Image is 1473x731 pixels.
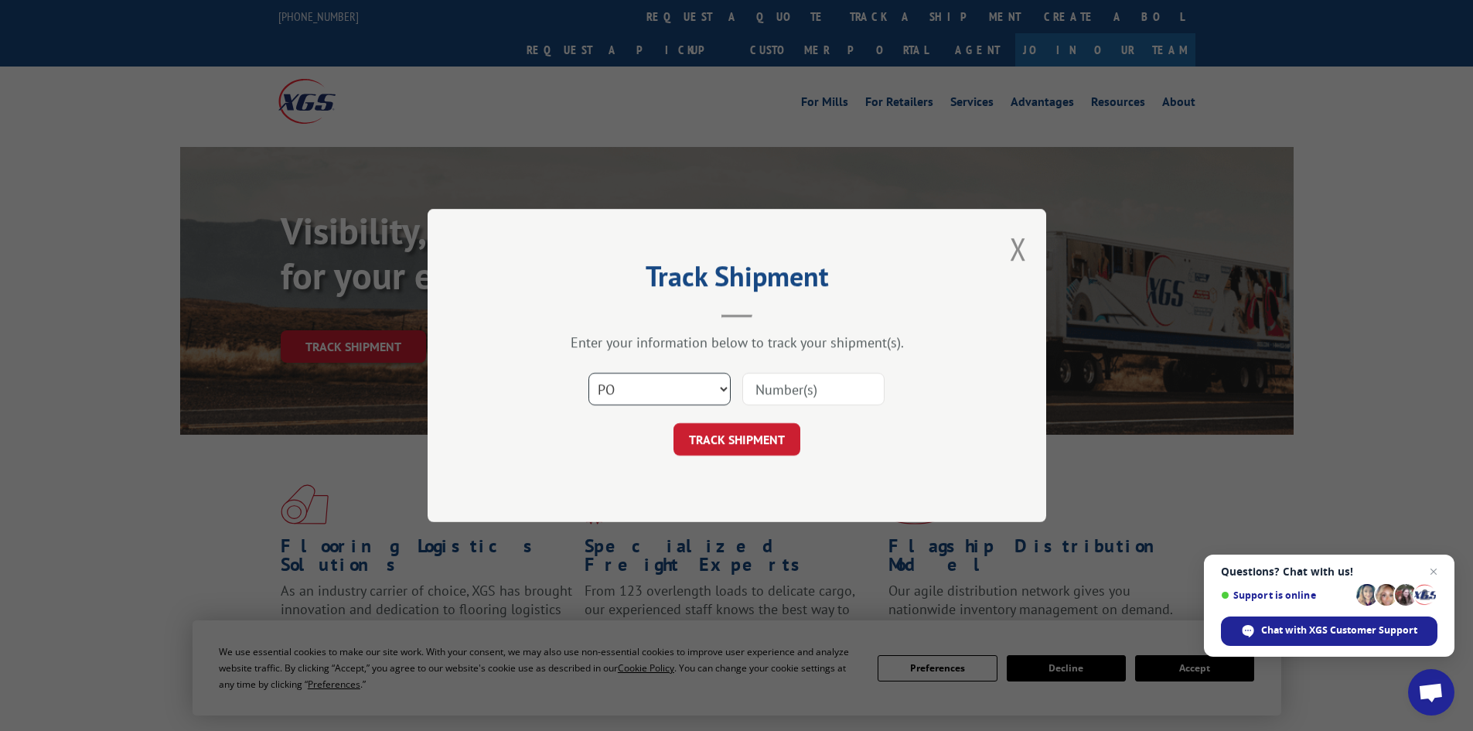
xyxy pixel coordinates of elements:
[1221,617,1437,646] div: Chat with XGS Customer Support
[1261,623,1417,637] span: Chat with XGS Customer Support
[742,373,885,405] input: Number(s)
[1408,669,1454,716] div: Open chat
[505,265,969,295] h2: Track Shipment
[1221,565,1437,578] span: Questions? Chat with us!
[1010,228,1027,269] button: Close modal
[1424,562,1443,581] span: Close chat
[505,333,969,351] div: Enter your information below to track your shipment(s).
[673,423,800,456] button: TRACK SHIPMENT
[1221,589,1351,601] span: Support is online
